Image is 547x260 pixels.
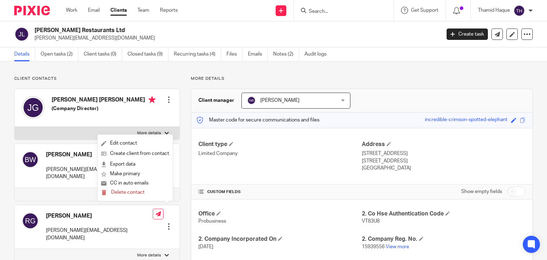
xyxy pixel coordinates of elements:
a: Notes (2) [273,47,299,61]
a: Emails [248,47,268,61]
a: Create client from contact [101,149,169,159]
a: Email [88,7,100,14]
button: CC in auto emails [101,179,149,188]
h2: [PERSON_NAME] Restaurants Ltd [35,27,356,34]
span: [PERSON_NAME] [260,98,299,103]
p: Thamid Haque [478,7,510,14]
span: Get Support [411,8,438,13]
span: Probusiness [198,219,226,224]
img: svg%3E [247,96,256,105]
p: Master code for secure communications and files [197,116,319,124]
a: Files [226,47,243,61]
p: More details [137,253,161,258]
h4: [PERSON_NAME] [46,151,153,158]
p: [GEOGRAPHIC_DATA] [362,165,525,172]
h4: [PERSON_NAME] [PERSON_NAME] [52,96,156,105]
h3: Client manager [198,97,234,104]
a: Edit contact [101,138,169,149]
p: [STREET_ADDRESS] [362,157,525,165]
p: More details [191,76,533,82]
h4: CUSTOM FIELDS [198,189,362,195]
label: Show empty fields [461,188,502,195]
span: 15939556 [362,244,385,249]
a: Work [66,7,77,14]
p: Client contacts [14,76,180,82]
img: svg%3E [514,5,525,16]
a: Reports [160,7,178,14]
img: svg%3E [22,151,39,168]
a: Open tasks (2) [41,47,78,61]
p: [STREET_ADDRESS] [362,150,525,157]
a: Audit logs [304,47,332,61]
img: svg%3E [22,96,45,119]
button: Delete contact [101,188,145,197]
h4: 2. Company Incorporated On [198,235,362,243]
button: Make primary [101,170,140,179]
h4: Client type [198,141,362,148]
h4: Office [198,210,362,218]
img: svg%3E [22,212,39,229]
h4: 2. Company Reg. No. [362,235,525,243]
a: Closed tasks (9) [127,47,168,61]
a: Team [137,7,149,14]
div: incredible-crimson-spotted-elephant [425,116,507,124]
p: More details [137,130,161,136]
input: Search [308,9,372,15]
span: [DATE] [198,244,213,249]
a: Recurring tasks (4) [174,47,221,61]
span: Delete contact [111,190,145,195]
p: Limited Company [198,150,362,157]
h4: [PERSON_NAME] [46,212,153,220]
a: Client tasks (0) [84,47,122,61]
h5: (Company Director) [52,105,156,112]
img: Pixie [14,6,50,15]
a: View more [386,244,409,249]
p: [PERSON_NAME][EMAIL_ADDRESS][DOMAIN_NAME] [35,35,436,42]
span: VT83U8 [362,219,380,224]
a: Clients [110,7,127,14]
a: Details [14,47,35,61]
h4: Address [362,141,525,148]
a: Export data [101,159,169,170]
p: [PERSON_NAME][EMAIL_ADDRESS][DOMAIN_NAME] [46,227,153,241]
img: svg%3E [14,27,29,42]
h4: 2. Co Hse Authentication Code [362,210,525,218]
a: Create task [447,28,488,40]
p: [PERSON_NAME][EMAIL_ADDRESS][DOMAIN_NAME] [46,166,153,181]
i: Primary [149,96,156,103]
